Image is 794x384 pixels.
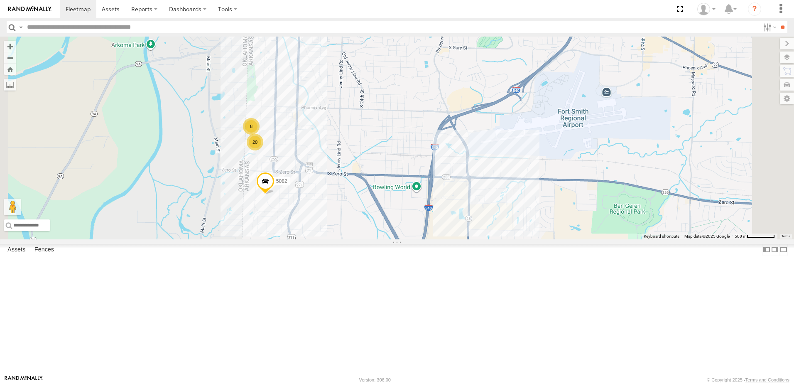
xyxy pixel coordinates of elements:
label: Assets [3,244,29,256]
button: Zoom Home [4,64,16,75]
label: Measure [4,79,16,91]
i: ? [748,2,761,16]
label: Dock Summary Table to the Left [762,244,771,256]
label: Map Settings [780,93,794,104]
div: Dwight Wallace [694,3,718,15]
button: Map Scale: 500 m per 64 pixels [732,234,777,239]
div: 8 [243,118,260,135]
label: Search Query [17,21,24,33]
button: Keyboard shortcuts [644,234,679,239]
span: Map data ©2025 Google [684,234,730,239]
label: Search Filter Options [760,21,778,33]
div: Version: 306.00 [359,377,391,382]
label: Fences [30,244,58,256]
button: Zoom out [4,52,16,64]
a: Terms (opens in new tab) [782,235,790,238]
div: © Copyright 2025 - [707,377,789,382]
button: Drag Pegman onto the map to open Street View [4,199,21,215]
span: 500 m [735,234,747,239]
a: Visit our Website [5,376,43,384]
a: Terms and Conditions [745,377,789,382]
label: Hide Summary Table [779,244,788,256]
button: Zoom in [4,41,16,52]
img: rand-logo.svg [8,6,51,12]
label: Dock Summary Table to the Right [771,244,779,256]
span: 5082 [276,178,287,184]
div: 20 [247,134,263,150]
